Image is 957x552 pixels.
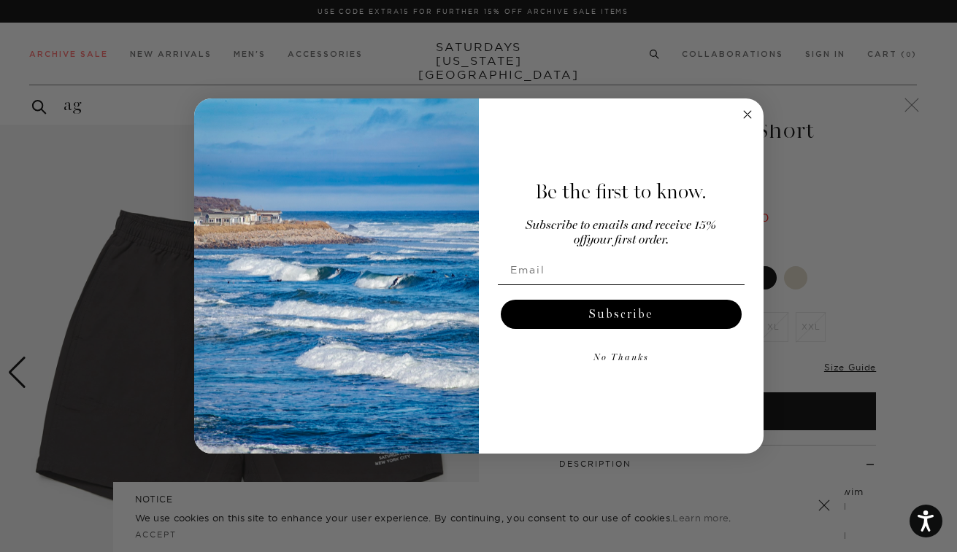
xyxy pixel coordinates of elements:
button: Close dialog [739,106,756,123]
img: 125c788d-000d-4f3e-b05a-1b92b2a23ec9.jpeg [194,98,479,454]
span: your first order. [587,234,669,246]
button: No Thanks [498,343,745,373]
input: Email [498,255,745,284]
button: Subscribe [501,300,742,329]
span: off [574,234,587,246]
span: Subscribe to emails and receive 15% [526,219,716,232]
span: Be the first to know. [535,179,707,204]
